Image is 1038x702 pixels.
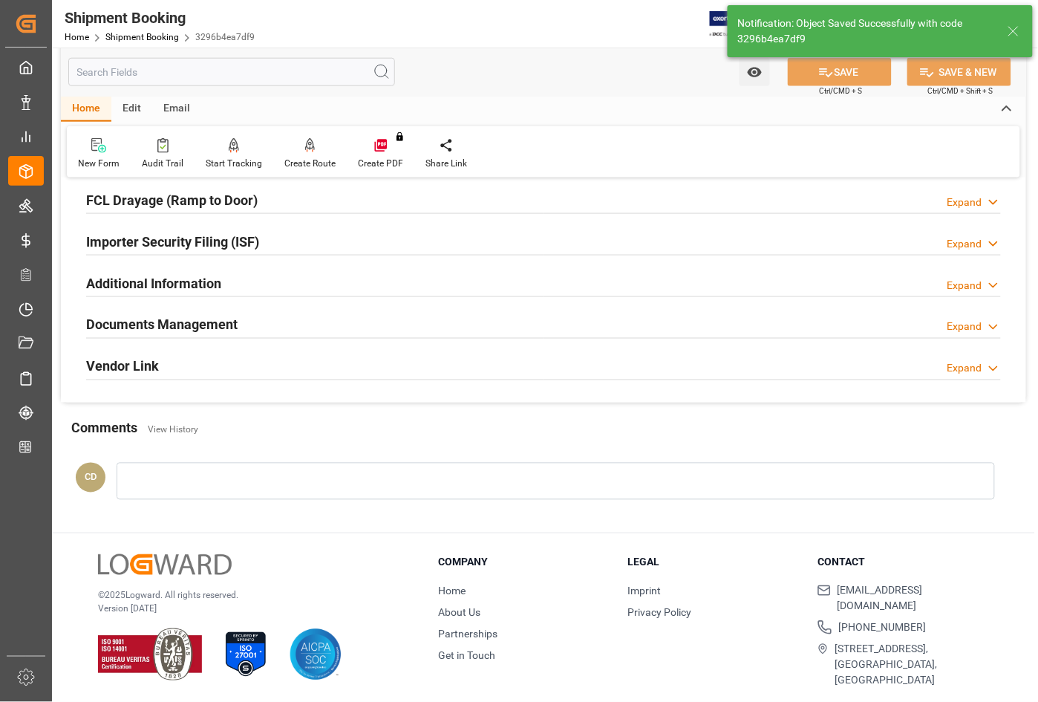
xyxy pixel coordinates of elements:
[438,628,497,640] a: Partnerships
[86,315,238,335] h2: Documents Management
[820,85,863,97] span: Ctrl/CMD + S
[838,620,926,636] span: [PHONE_NUMBER]
[438,554,610,570] h3: Company
[206,157,262,170] div: Start Tracking
[947,319,982,335] div: Expand
[947,195,982,210] div: Expand
[438,606,480,618] a: About Us
[290,628,342,680] img: AICPA SOC
[628,585,662,597] a: Imprint
[61,97,111,122] div: Home
[838,583,989,614] span: [EMAIL_ADDRESS][DOMAIN_NAME]
[86,357,159,377] h2: Vendor Link
[78,157,120,170] div: New Form
[98,602,401,615] p: Version [DATE]
[86,273,221,293] h2: Additional Information
[98,628,202,680] img: ISO 9001 & ISO 14001 Certification
[835,642,989,689] span: [STREET_ADDRESS], [GEOGRAPHIC_DATA], [GEOGRAPHIC_DATA]
[438,649,495,661] a: Get in Touch
[928,85,993,97] span: Ctrl/CMD + Shift + S
[947,278,982,293] div: Expand
[438,585,466,597] a: Home
[907,58,1011,86] button: SAVE & NEW
[740,58,770,86] button: open menu
[947,236,982,252] div: Expand
[98,588,401,602] p: © 2025 Logward. All rights reserved.
[65,32,89,42] a: Home
[947,361,982,377] div: Expand
[710,11,761,37] img: Exertis%20JAM%20-%20Email%20Logo.jpg_1722504956.jpg
[284,157,336,170] div: Create Route
[738,16,993,47] div: Notification: Object Saved Successfully with code 3296b4ea7df9
[86,232,259,252] h2: Importer Security Filing (ISF)
[148,425,198,435] a: View History
[220,628,272,680] img: ISO 27001 Certification
[68,58,395,86] input: Search Fields
[71,418,137,438] h2: Comments
[817,554,989,570] h3: Contact
[152,97,201,122] div: Email
[425,157,467,170] div: Share Link
[628,606,692,618] a: Privacy Policy
[65,7,255,29] div: Shipment Booking
[85,472,97,483] span: CD
[111,97,152,122] div: Edit
[628,554,800,570] h3: Legal
[142,157,183,170] div: Audit Trail
[86,190,258,210] h2: FCL Drayage (Ramp to Door)
[98,554,232,576] img: Logward Logo
[105,32,179,42] a: Shipment Booking
[788,58,892,86] button: SAVE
